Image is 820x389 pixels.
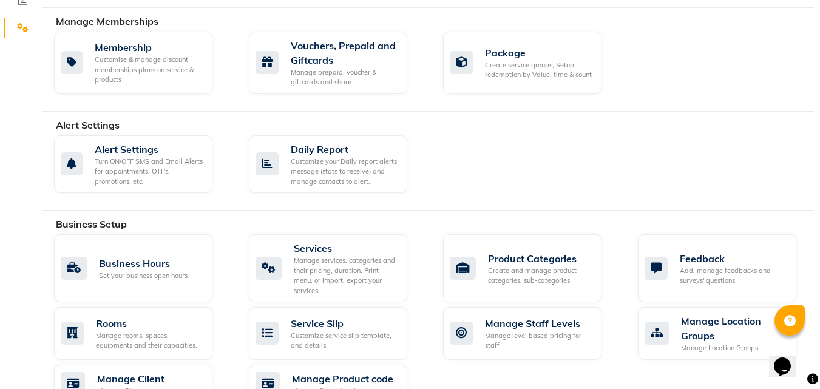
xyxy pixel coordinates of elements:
div: Create and manage product categories, sub-categories [488,266,592,286]
a: FeedbackAdd, manage feedbacks and surveys' questions [638,234,815,302]
div: Service Slip [291,316,398,331]
div: Business Hours [99,256,188,271]
a: ServicesManage services, categories and their pricing, duration. Print menu, or import, export yo... [249,234,425,302]
a: Vouchers, Prepaid and GiftcardsManage prepaid, voucher & giftcards and share [249,32,425,94]
div: Services [294,241,398,255]
div: Manage services, categories and their pricing, duration. Print menu, or import, export your servi... [294,255,398,296]
a: Business HoursSet your business open hours [54,234,231,302]
a: PackageCreate service groups, Setup redemption by Value, time & count [443,32,620,94]
div: Customise & manage discount memberships plans on service & products [95,55,203,85]
div: Turn ON/OFF SMS and Email Alerts for appointments, OTPs, promotions, etc. [95,157,203,187]
iframe: chat widget [769,340,808,377]
div: Manage prepaid, voucher & giftcards and share [291,67,398,87]
a: Service SlipCustomize service slip template, and details. [249,307,425,360]
a: Manage Location GroupsManage Location Groups [638,307,815,360]
a: Alert SettingsTurn ON/OFF SMS and Email Alerts for appointments, OTPs, promotions, etc. [54,135,231,194]
div: Add, manage feedbacks and surveys' questions [680,266,787,286]
div: Create service groups, Setup redemption by Value, time & count [485,60,592,80]
div: Feedback [680,251,787,266]
div: Customize your Daily report alerts message (stats to receive) and manage contacts to alert. [291,157,398,187]
div: Set your business open hours [99,271,188,281]
div: Membership [95,40,203,55]
div: Manage Location Groups [681,343,787,353]
a: Daily ReportCustomize your Daily report alerts message (stats to receive) and manage contacts to ... [249,135,425,194]
div: Product Categories [488,251,592,266]
div: Manage level based pricing for staff [485,331,592,351]
div: Manage Client [97,371,164,386]
a: RoomsManage rooms, spaces, equipments and their capacities. [54,307,231,360]
div: Vouchers, Prepaid and Giftcards [291,38,398,67]
div: Manage Location Groups [681,314,787,343]
a: Manage Staff LevelsManage level based pricing for staff [443,307,620,360]
div: Customize service slip template, and details. [291,331,398,351]
div: Daily Report [291,142,398,157]
div: Manage Product code [292,371,393,386]
div: Manage Staff Levels [485,316,592,331]
div: Rooms [96,316,203,331]
a: MembershipCustomise & manage discount memberships plans on service & products [54,32,231,94]
div: Manage rooms, spaces, equipments and their capacities. [96,331,203,351]
a: Product CategoriesCreate and manage product categories, sub-categories [443,234,620,302]
div: Package [485,46,592,60]
div: Alert Settings [95,142,203,157]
